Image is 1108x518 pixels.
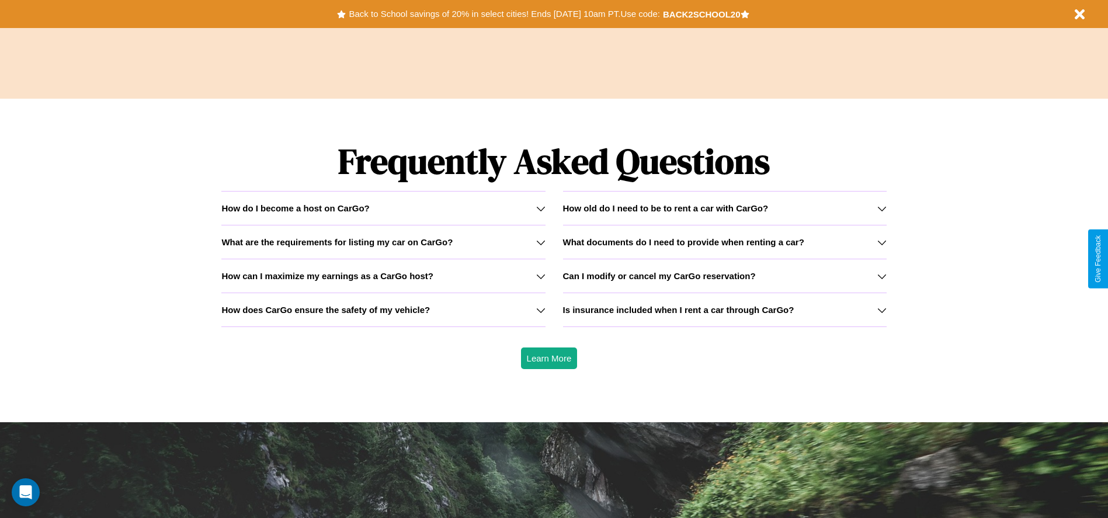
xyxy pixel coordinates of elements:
[346,6,662,22] button: Back to School savings of 20% in select cities! Ends [DATE] 10am PT.Use code:
[563,203,769,213] h3: How old do I need to be to rent a car with CarGo?
[563,271,756,281] h3: Can I modify or cancel my CarGo reservation?
[221,271,433,281] h3: How can I maximize my earnings as a CarGo host?
[12,478,40,506] div: Open Intercom Messenger
[221,131,886,191] h1: Frequently Asked Questions
[521,347,578,369] button: Learn More
[221,203,369,213] h3: How do I become a host on CarGo?
[563,305,794,315] h3: Is insurance included when I rent a car through CarGo?
[663,9,741,19] b: BACK2SCHOOL20
[563,237,804,247] h3: What documents do I need to provide when renting a car?
[1094,235,1102,283] div: Give Feedback
[221,305,430,315] h3: How does CarGo ensure the safety of my vehicle?
[221,237,453,247] h3: What are the requirements for listing my car on CarGo?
